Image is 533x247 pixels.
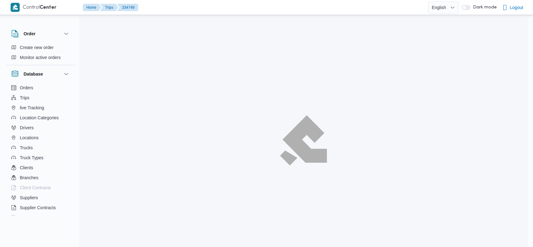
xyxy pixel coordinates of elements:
span: Drivers [20,124,34,131]
span: Logout [510,4,523,11]
button: Create new order [9,42,72,52]
div: Database [6,83,75,218]
span: Dark mode [471,5,497,10]
span: Devices [20,214,36,221]
button: Branches [9,173,72,183]
span: Supplier Contracts [20,204,56,211]
button: Database [11,70,70,78]
button: Trips [100,4,118,11]
div: Order [6,42,75,65]
button: 334749 [117,4,138,11]
span: Truck Types [20,154,43,161]
button: Drivers [9,123,72,133]
button: Orders [9,83,72,93]
img: X8yXhbKr1z7QwAAAABJRU5ErkJggg== [11,3,20,12]
button: Supplier Contracts [9,203,72,213]
span: Clients [20,164,33,171]
img: ILLA Logo [284,119,323,161]
span: Trucks [20,144,33,151]
button: Location Categories [9,113,72,123]
button: Logout [500,1,526,14]
button: Trips [9,93,72,103]
h3: Database [24,70,43,78]
button: Home [83,4,101,11]
button: live Tracking [9,103,72,113]
button: Suppliers [9,193,72,203]
span: Create new order [20,44,54,51]
span: Client Contracts [20,184,51,191]
span: Locations [20,134,39,141]
span: live Tracking [20,104,44,111]
span: Location Categories [20,114,59,121]
button: Devices [9,213,72,223]
button: Truck Types [9,153,72,163]
button: Locations [9,133,72,143]
h3: Order [24,30,36,37]
button: Clients [9,163,72,173]
span: Branches [20,174,38,181]
span: Suppliers [20,194,38,201]
span: Trips [20,94,30,101]
span: Orders [20,84,33,91]
button: Order [11,30,70,37]
button: Client Contracts [9,183,72,193]
span: Monitor active orders [20,54,61,61]
button: Trucks [9,143,72,153]
button: Monitor active orders [9,52,72,62]
b: Center [40,5,57,10]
